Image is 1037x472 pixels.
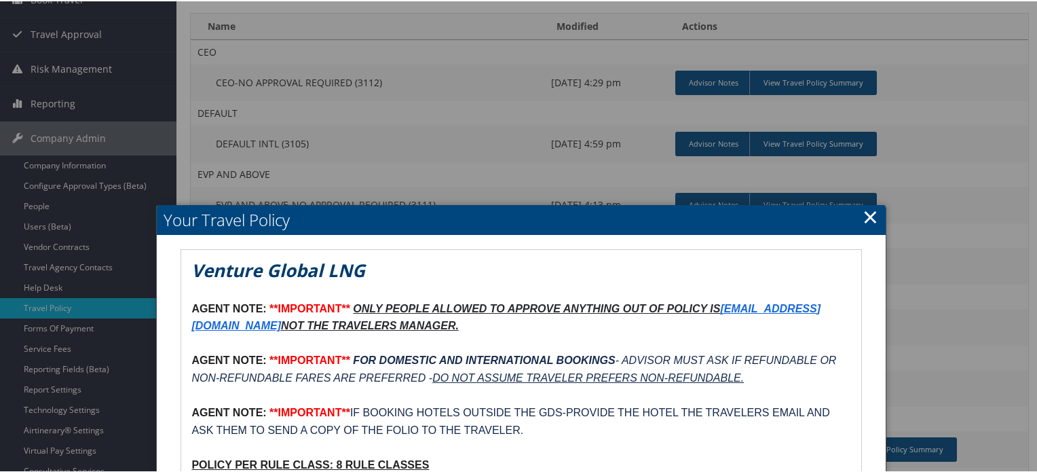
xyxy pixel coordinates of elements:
h2: Your Travel Policy [157,204,885,234]
u: NOT THE TRAVELERS MANAGER. [281,319,459,330]
em: FOR DOMESTIC AND INTERNATIONAL BOOKINGS [353,353,615,365]
strong: AGENT NOTE: [191,353,266,365]
u: ONLY PEOPLE ALLOWED TO APPROVE ANYTHING OUT OF POLICY IS [353,302,720,313]
a: Close [863,202,878,229]
strong: AGENT NOTE: [191,302,266,313]
em: - ADVISOR MUST ASK IF REFUNDABLE OR NON-REFUNDABLE FARES ARE PREFERRED - [191,353,839,382]
u: DO NOT ASSUME TRAVELER PREFERS NON-REFUNDABLE. [432,371,744,382]
u: POLICY PER RULE CLASS: 8 RULE CLASSES [191,458,429,469]
strong: AGENT NOTE: [191,405,266,417]
span: IF BOOKING HOTELS OUTSIDE THE GDS-PROVIDE THE HOTEL THE TRAVELERS EMAIL AND ASK THEM TO SEND A CO... [191,405,832,435]
em: Venture Global LNG [191,257,365,281]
